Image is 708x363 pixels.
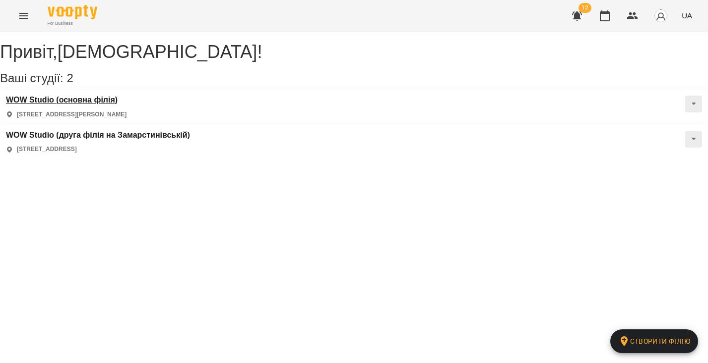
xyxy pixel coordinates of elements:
[48,5,97,19] img: Voopty Logo
[654,9,668,23] img: avatar_s.png
[678,6,696,25] button: UA
[17,145,77,154] p: [STREET_ADDRESS]
[6,131,190,140] a: WOW Studio (друга філія на Замарстинівській)
[17,110,127,119] p: [STREET_ADDRESS][PERSON_NAME]
[66,71,73,85] span: 2
[48,20,97,27] span: For Business
[682,10,692,21] span: UA
[12,4,36,28] button: Menu
[579,3,591,13] span: 12
[6,96,127,104] a: WOW Studio (основна філія)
